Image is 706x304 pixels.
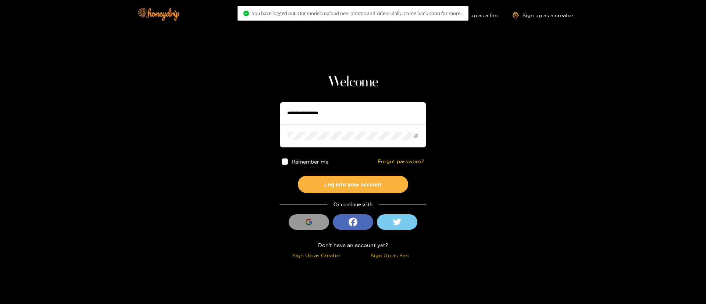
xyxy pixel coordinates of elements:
[280,74,426,91] h1: Welcome
[280,200,426,209] div: Or continue with
[298,176,408,193] button: Log into your account
[513,12,574,18] a: Sign up as a creator
[243,11,249,16] span: check-circle
[292,159,328,164] span: Remember me
[414,133,418,138] span: eye-invisible
[252,10,463,16] span: You have logged out. Our models upload new photos and videos daily. Come back soon for more..
[448,12,498,18] a: Sign up as a fan
[282,251,351,260] div: Sign Up as Creator
[280,241,426,249] div: Don't have an account yet?
[355,251,424,260] div: Sign Up as Fan
[378,158,424,165] a: Forgot password?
